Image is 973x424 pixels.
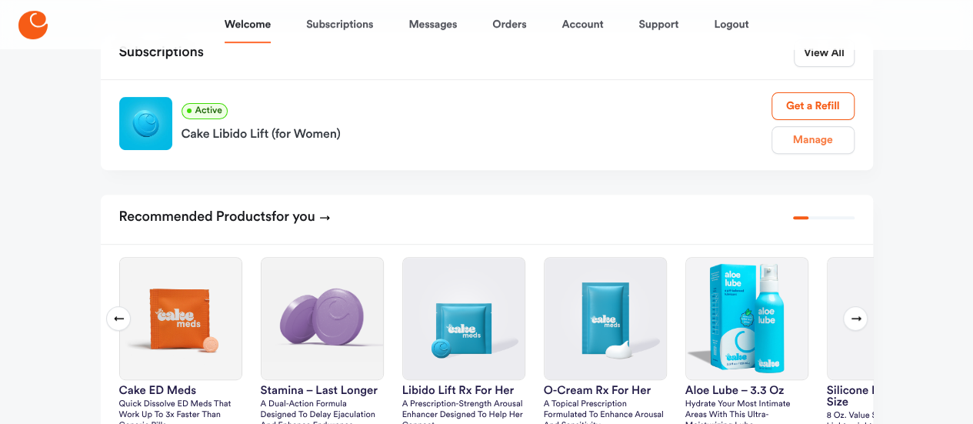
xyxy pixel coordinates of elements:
[261,385,384,396] h3: Stamina – Last Longer
[272,210,315,224] span: for you
[225,6,271,43] a: Welcome
[545,258,666,379] img: O-Cream Rx for Her
[408,6,457,43] a: Messages
[120,258,242,379] img: Cake ED Meds
[561,6,603,43] a: Account
[119,97,172,150] img: Libido Lift Rx
[686,258,808,379] img: Aloe Lube – 3.3 oz
[638,6,678,43] a: Support
[182,119,771,144] a: Cake Libido Lift (for Women)
[182,103,228,119] span: Active
[119,39,204,67] h2: Subscriptions
[771,126,855,154] a: Manage
[827,385,950,408] h3: silicone lube – value size
[771,92,855,120] a: Get a Refill
[685,385,808,396] h3: Aloe Lube – 3.3 oz
[828,258,949,379] img: silicone lube – value size
[306,6,373,43] a: Subscriptions
[714,6,748,43] a: Logout
[402,385,525,396] h3: Libido Lift Rx For Her
[119,204,331,232] h2: Recommended Products
[492,6,526,43] a: Orders
[119,385,242,396] h3: Cake ED Meds
[262,258,383,379] img: Stamina – Last Longer
[544,385,667,396] h3: O-Cream Rx for Her
[794,39,855,67] a: View All
[403,258,525,379] img: Libido Lift Rx For Her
